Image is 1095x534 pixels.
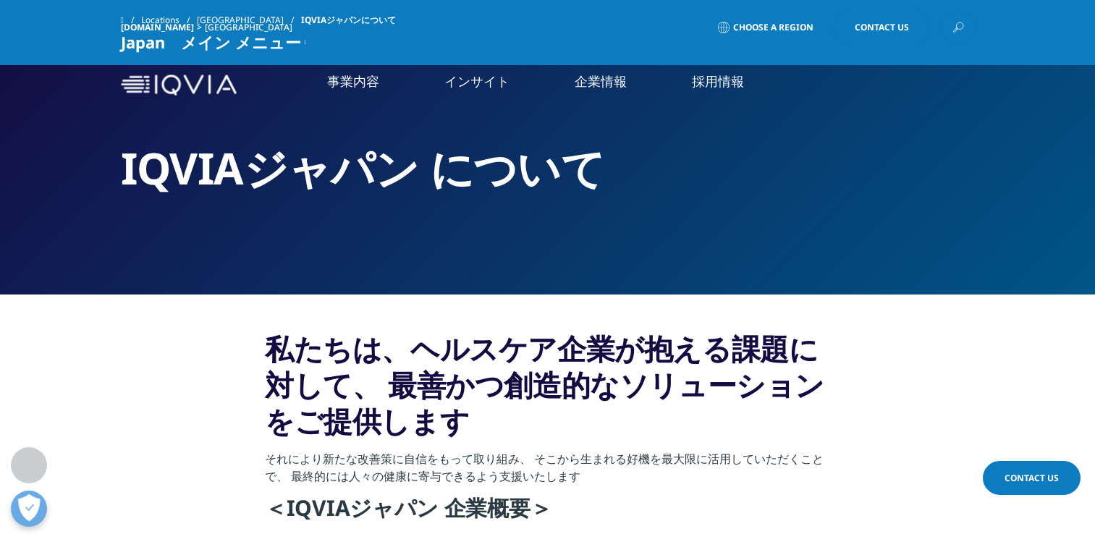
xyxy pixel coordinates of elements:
[11,491,47,527] button: 優先設定センターを開く
[265,493,830,533] h4: ＜IQVIAジャパン 企業概要＞
[983,461,1081,495] a: Contact Us
[1005,472,1059,484] span: Contact Us
[692,72,744,90] a: 採用情報
[733,22,813,33] span: Choose a Region
[327,72,379,90] a: 事業内容
[242,51,975,119] nav: Primary
[205,22,298,33] div: [GEOGRAPHIC_DATA]
[855,23,909,32] span: Contact Us
[265,450,830,493] p: それにより新たな改善策に自信をもって取り組み、 そこから生まれる好機を最大限に活用していただくことで、 最終的には人々の健康に寄与できるよう支援いたします
[575,72,627,90] a: 企業情報
[444,72,510,90] a: インサイト
[121,21,194,33] a: [DOMAIN_NAME]
[121,141,975,195] h2: IQVIAジャパン について
[265,331,830,450] h3: 私たちは、ヘルスケア企業が抱える課題に対して、 最善かつ創造的なソリューションをご提供します
[833,11,931,44] a: Contact Us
